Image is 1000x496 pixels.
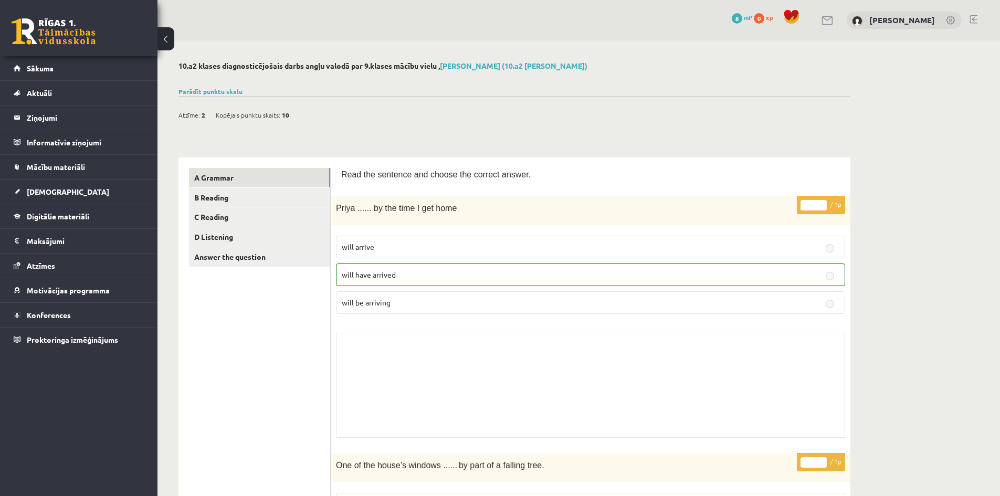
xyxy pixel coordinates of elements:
a: A Grammar [189,168,330,187]
p: / 1p [797,196,845,214]
input: will be arriving [826,300,834,308]
span: 2 [202,107,205,123]
a: Digitālie materiāli [14,204,144,228]
a: Mācību materiāli [14,155,144,179]
a: Ziņojumi [14,105,144,130]
span: xp [766,13,773,22]
a: Motivācijas programma [14,278,144,302]
a: [PERSON_NAME] [869,15,935,25]
span: Atzīmes [27,261,55,270]
a: Parādīt punktu skalu [178,87,243,96]
a: Proktoringa izmēģinājums [14,328,144,352]
a: Atzīmes [14,254,144,278]
a: 8 mP [732,13,752,22]
span: Mācību materiāli [27,162,85,172]
a: Konferences [14,303,144,327]
legend: Ziņojumi [27,105,144,130]
legend: Informatīvie ziņojumi [27,130,144,154]
a: 0 xp [754,13,778,22]
span: will be arriving [342,298,391,307]
p: / 1p [797,453,845,471]
input: will have arrived [826,272,834,280]
legend: Maksājumi [27,229,144,253]
span: Sākums [27,64,54,73]
a: Answer the question [189,247,330,267]
a: B Reading [189,188,330,207]
span: Digitālie materiāli [27,212,89,221]
img: Lukass Mihailovs [852,16,862,26]
a: Informatīvie ziņojumi [14,130,144,154]
a: Maksājumi [14,229,144,253]
a: [PERSON_NAME] (10.a2 [PERSON_NAME]) [440,61,587,70]
span: 0 [754,13,764,24]
span: will arrive [342,242,374,251]
span: Proktoringa izmēģinājums [27,335,118,344]
span: One of the house’s windows ...... [336,461,457,470]
span: mP [744,13,752,22]
span: Konferences [27,310,71,320]
a: Sākums [14,56,144,80]
span: Aktuāli [27,88,52,98]
span: 8 [732,13,742,24]
span: will have arrived [342,270,396,279]
a: C Reading [189,207,330,227]
a: Aktuāli [14,81,144,105]
a: Rīgas 1. Tālmācības vidusskola [12,18,96,45]
a: [DEMOGRAPHIC_DATA] [14,180,144,204]
span: Kopējais punktu skaits: [216,107,280,123]
input: will arrive [826,244,834,252]
span: by part of a falling tree. [459,461,544,470]
span: Motivācijas programma [27,286,110,295]
span: [DEMOGRAPHIC_DATA] [27,187,109,196]
span: 10 [282,107,289,123]
span: Read the sentence and choose the correct answer. [341,170,531,179]
span: Atzīme: [178,107,200,123]
a: D Listening [189,227,330,247]
span: Priya ...... by the time I get home [336,204,457,213]
h2: 10.a2 klases diagnosticējošais darbs angļu valodā par 9.klases mācību vielu , [178,61,850,70]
